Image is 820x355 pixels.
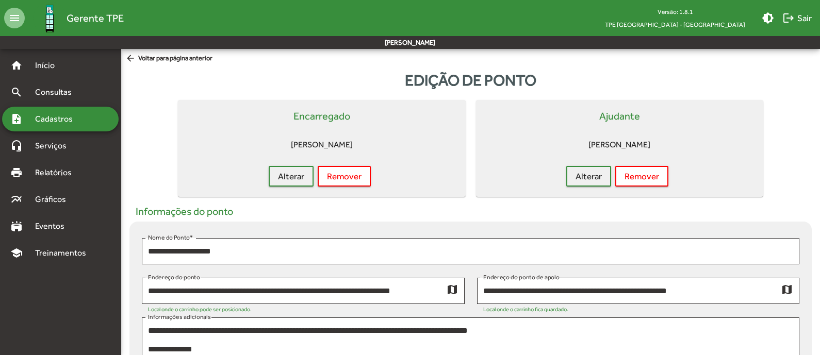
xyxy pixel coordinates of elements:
button: Alterar [566,166,611,187]
mat-hint: Local onde o carrinho fica guardado. [483,306,568,312]
a: Gerente TPE [25,2,124,35]
span: Relatórios [29,166,85,179]
mat-icon: stadium [10,220,23,232]
span: Remover [625,167,659,185]
mat-icon: map [446,283,458,295]
span: Consultas [29,86,85,98]
mat-icon: multiline_chart [10,193,23,206]
h5: Informações do ponto [129,205,812,217]
div: Edição de ponto [125,69,816,92]
mat-icon: brightness_medium [762,12,774,24]
mat-card-title: Ajudante [599,108,640,124]
span: Alterar [576,167,602,185]
span: Serviços [29,140,80,152]
button: Remover [318,166,371,187]
span: Início [29,59,70,72]
span: Gerente TPE [67,10,124,26]
mat-icon: print [10,166,23,179]
mat-hint: Local onde o carrinho pode ser posicionado. [148,306,252,312]
mat-icon: home [10,59,23,72]
span: Alterar [278,167,304,185]
button: Alterar [269,166,314,187]
button: Remover [615,166,668,187]
div: Versão: 1.8.1 [597,5,753,18]
mat-card-content: [PERSON_NAME] [484,132,756,158]
span: Cadastros [29,113,86,125]
mat-card-title: Encarregado [293,108,350,124]
span: Sair [782,9,812,27]
button: Sair [778,9,816,27]
img: Logo [33,2,67,35]
span: Gráficos [29,193,80,206]
mat-icon: logout [782,12,795,24]
mat-icon: headset_mic [10,140,23,152]
span: Remover [327,167,362,185]
mat-icon: map [781,283,793,295]
mat-icon: note_add [10,113,23,125]
mat-icon: school [10,247,23,259]
mat-icon: search [10,86,23,98]
mat-icon: arrow_back [125,53,138,64]
span: TPE [GEOGRAPHIC_DATA] - [GEOGRAPHIC_DATA] [597,18,753,31]
mat-card-content: [PERSON_NAME] [186,132,457,158]
span: Eventos [29,220,78,232]
span: Voltar para página anterior [125,53,212,64]
mat-icon: menu [4,8,25,28]
span: Treinamentos [29,247,99,259]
